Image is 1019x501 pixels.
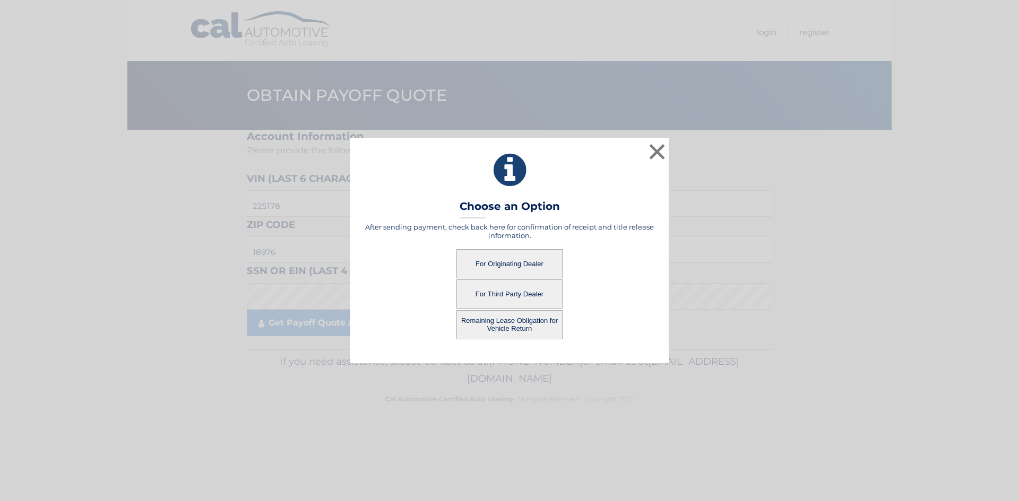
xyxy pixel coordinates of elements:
[646,141,668,162] button: ×
[364,223,655,240] h5: After sending payment, check back here for confirmation of receipt and title release information.
[456,310,563,339] button: Remaining Lease Obligation for Vehicle Return
[456,249,563,278] button: For Originating Dealer
[456,279,563,309] button: For Third Party Dealer
[460,200,560,218] h3: Choose an Option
